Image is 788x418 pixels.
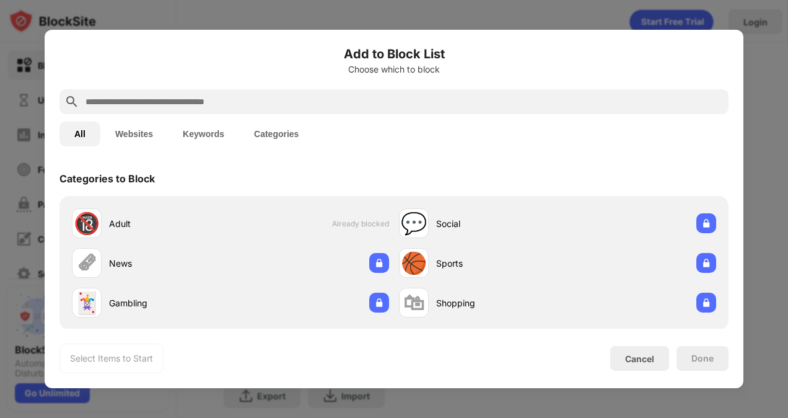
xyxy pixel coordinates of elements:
[74,290,100,316] div: 🃏
[625,354,654,364] div: Cancel
[332,219,389,228] span: Already blocked
[74,211,100,236] div: 🔞
[403,290,424,316] div: 🛍
[239,122,313,146] button: Categories
[109,296,230,309] div: Gambling
[64,94,79,109] img: search.svg
[109,257,230,270] div: News
[168,122,239,146] button: Keywords
[436,296,558,309] div: Shopping
[59,45,729,63] h6: Add to Block List
[70,352,153,365] div: Select Items to Start
[401,211,427,236] div: 💬
[436,257,558,270] div: Sports
[436,217,558,230] div: Social
[691,354,714,363] div: Done
[100,122,168,146] button: Websites
[59,172,155,185] div: Categories to Block
[59,122,100,146] button: All
[401,251,427,276] div: 🏀
[76,251,97,276] div: 🗞
[59,64,729,74] div: Choose which to block
[109,217,230,230] div: Adult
